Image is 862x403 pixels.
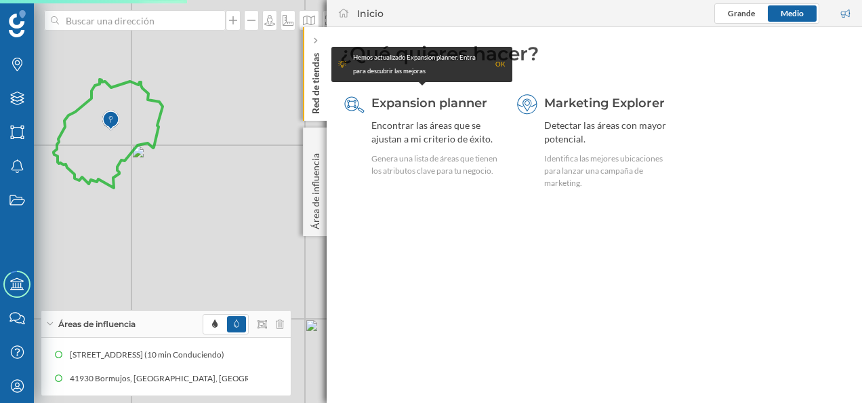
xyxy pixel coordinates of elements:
div: Genera una lista de áreas que tienen los atributos clave para tu negocio. [371,153,499,177]
div: Hemos actualizado Expansion planner. Entra para descubrir las mejoras [353,51,489,78]
p: Área de influencia [309,148,323,229]
img: explorer.svg [517,94,537,115]
div: OK [495,58,506,71]
span: Soporte [27,9,75,22]
p: Red de tiendas [309,47,323,114]
div: Detectar las áreas con mayor potencial. [544,119,672,146]
span: Grande [728,8,755,18]
img: search-areas.svg [344,94,365,115]
span: Expansion planner [371,96,487,111]
img: Geoblink Logo [9,10,26,37]
div: Encontrar las áreas que se ajustan a mi criterio de éxito. [371,119,499,146]
span: Medio [781,8,804,18]
div: Identifica las mejores ubicaciones para lanzar una campaña de marketing. [544,153,672,189]
div: ¿Qué quieres hacer? [340,41,848,66]
span: Marketing Explorer [544,96,665,111]
div: Inicio [357,7,384,20]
